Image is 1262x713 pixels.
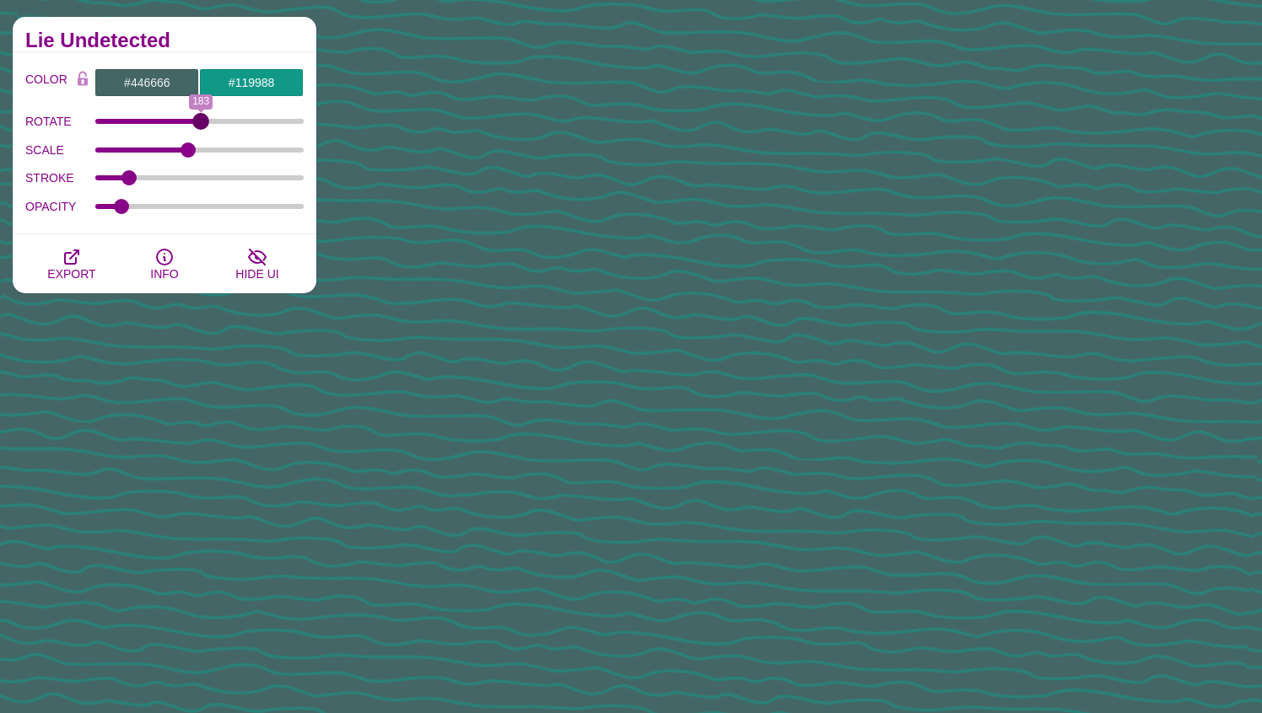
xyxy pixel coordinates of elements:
[25,139,95,161] label: SCALE
[150,267,178,281] span: INFO
[118,234,211,293] button: INFO
[25,68,70,97] label: COLOR
[25,234,118,293] button: EXPORT
[211,234,304,293] button: HIDE UI
[235,267,278,281] span: HIDE UI
[25,196,95,217] label: OPACITY
[25,167,95,189] label: STROKE
[70,68,95,92] button: Color Lock
[47,267,95,281] span: EXPORT
[25,34,304,47] h2: Lie Undetected
[25,110,95,132] label: ROTATE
